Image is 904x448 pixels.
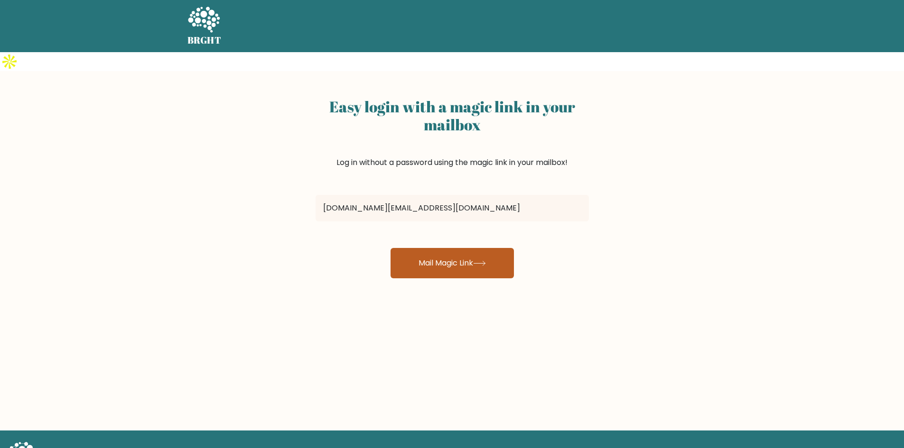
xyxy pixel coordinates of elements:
h5: BRGHT [187,35,222,46]
a: BRGHT [187,4,222,48]
input: Email [316,195,589,221]
h2: Easy login with a magic link in your mailbox [316,98,589,134]
div: Log in without a password using the magic link in your mailbox! [316,94,589,191]
button: Mail Magic Link [391,248,514,278]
